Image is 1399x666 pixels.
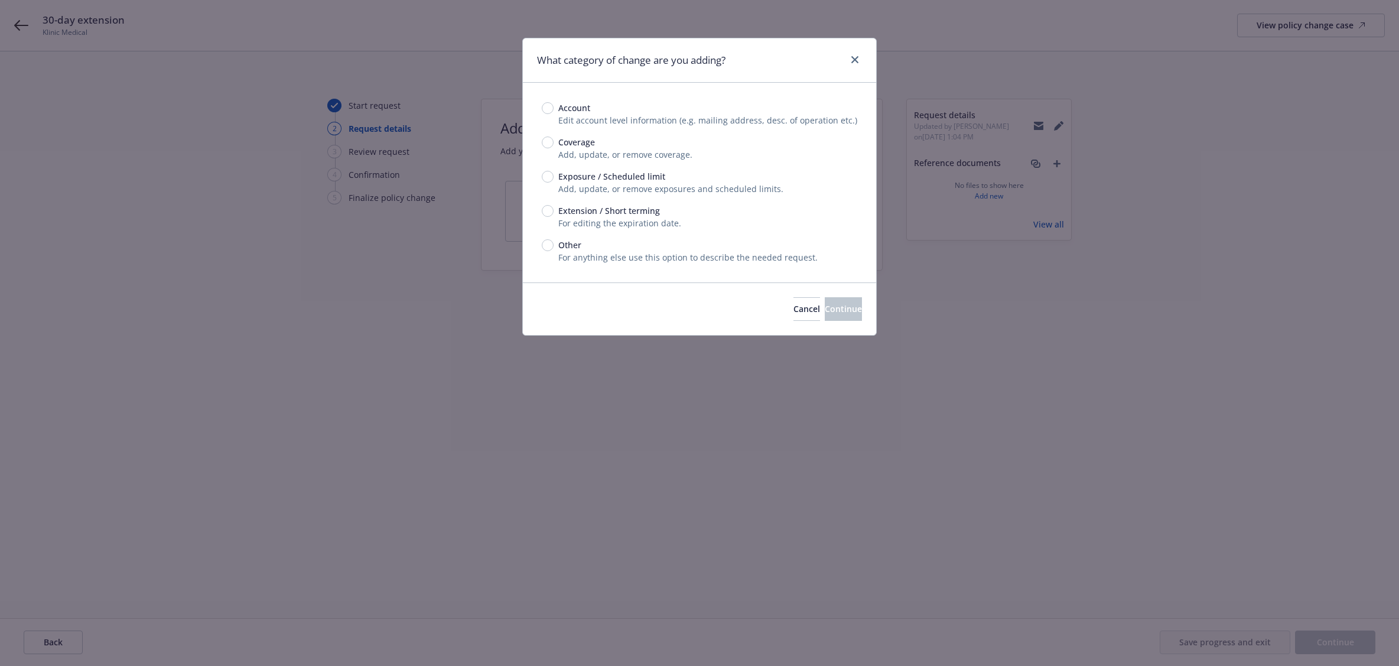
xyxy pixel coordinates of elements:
[558,204,660,217] span: Extension / Short terming
[537,53,725,68] h1: What category of change are you adding?
[558,170,665,183] span: Exposure / Scheduled limit
[542,171,554,183] input: Exposure / Scheduled limit
[558,136,595,148] span: Coverage
[558,252,818,263] span: For anything else use this option to describe the needed request.
[848,53,862,67] a: close
[542,205,554,217] input: Extension / Short terming
[793,297,820,321] button: Cancel
[558,149,692,160] span: Add, update, or remove coverage.
[542,137,554,148] input: Coverage
[558,115,857,126] span: Edit account level information (e.g. mailing address, desc. of operation etc.)
[542,239,554,251] input: Other
[542,102,554,114] input: Account
[558,217,681,229] span: For editing the expiration date.
[558,183,783,194] span: Add, update, or remove exposures and scheduled limits.
[793,303,820,314] span: Cancel
[558,239,581,251] span: Other
[825,303,862,314] span: Continue
[825,297,862,321] button: Continue
[558,102,590,114] span: Account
